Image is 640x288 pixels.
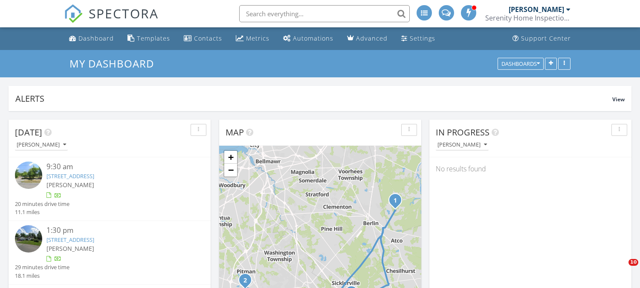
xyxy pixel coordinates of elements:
div: [PERSON_NAME] [437,142,487,148]
a: Metrics [232,31,273,47]
img: streetview [15,162,42,189]
div: Support Center [521,34,571,42]
div: Dashboards [501,61,540,67]
div: No results found [429,157,631,180]
span: In Progress [436,126,489,138]
div: [PERSON_NAME] [509,5,564,14]
span: SPECTORA [89,4,159,22]
a: [STREET_ADDRESS] [46,236,94,244]
div: Automations [293,34,333,42]
div: 9:30 am [46,162,188,172]
div: Dashboard [78,34,114,42]
div: 20 minutes drive time [15,200,70,208]
div: 18.1 miles [15,272,70,280]
a: Support Center [509,31,574,47]
span: Map [226,126,244,138]
button: [PERSON_NAME] [436,139,489,151]
div: Contacts [194,34,222,42]
span: [DATE] [15,126,42,138]
i: 1 [394,198,397,204]
div: Metrics [246,34,269,42]
a: Advanced [344,31,391,47]
a: [STREET_ADDRESS] [46,172,94,180]
div: Serenity Home Inspections [485,14,570,22]
div: 29 minutes drive time [15,263,70,271]
a: 1:30 pm [STREET_ADDRESS] [PERSON_NAME] 29 minutes drive time 18.1 miles [15,225,204,280]
button: Dashboards [498,58,544,70]
a: Templates [124,31,174,47]
img: The Best Home Inspection Software - Spectora [64,4,83,23]
button: [PERSON_NAME] [15,139,68,151]
a: Settings [398,31,439,47]
a: Zoom out [224,164,237,176]
div: 1:30 pm [46,225,188,236]
a: 9:30 am [STREET_ADDRESS] [PERSON_NAME] 20 minutes drive time 11.1 miles [15,162,204,216]
div: Settings [410,34,435,42]
div: 11.1 miles [15,208,70,216]
a: Zoom in [224,151,237,164]
div: Advanced [356,34,388,42]
span: [PERSON_NAME] [46,244,94,253]
i: 2 [243,278,247,284]
div: [PERSON_NAME] [17,142,66,148]
a: Contacts [180,31,226,47]
div: 551 Hopewell Rd, Evesham, NJ 08053 [395,200,400,205]
span: View [612,96,625,103]
div: Templates [137,34,170,42]
a: Automations (Advanced) [280,31,337,47]
div: 420 Villanova Rd, Glassboro, NJ 08028 [245,280,250,285]
a: Dashboard [66,31,117,47]
input: Search everything... [239,5,410,22]
iframe: Intercom live chat [611,259,631,279]
div: Alerts [15,93,612,104]
a: SPECTORA [64,12,159,29]
img: streetview [15,225,42,253]
span: 10 [628,259,638,266]
a: My Dashboard [70,56,161,71]
span: [PERSON_NAME] [46,181,94,189]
